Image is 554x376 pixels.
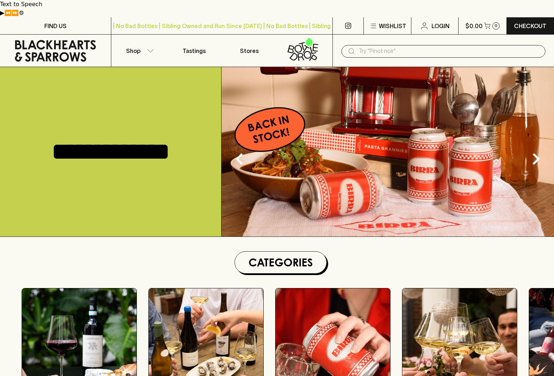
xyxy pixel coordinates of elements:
[465,22,483,30] p: $0.00
[240,47,259,55] p: Stores
[111,35,167,67] button: Shop
[359,45,540,57] input: Try "Pinot noir"
[495,24,497,28] p: 0
[507,17,554,34] a: Checkout
[126,47,140,55] p: Shop
[514,22,546,30] p: Checkout
[411,17,458,34] a: Login
[4,9,12,17] button: Previous
[432,22,450,30] p: Login
[12,9,19,17] button: Forward
[44,22,67,30] p: FIND US
[225,145,254,173] button: Previous
[222,35,277,67] a: Stores
[166,35,222,67] a: Tastings
[238,255,323,270] h1: Categories
[364,17,411,34] button: Wishlist
[379,22,406,30] p: Wishlist
[459,17,506,34] button: $0.000
[19,9,24,17] button: Settings
[183,47,206,55] p: Tastings
[222,67,554,236] img: optimise
[522,145,550,173] button: Next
